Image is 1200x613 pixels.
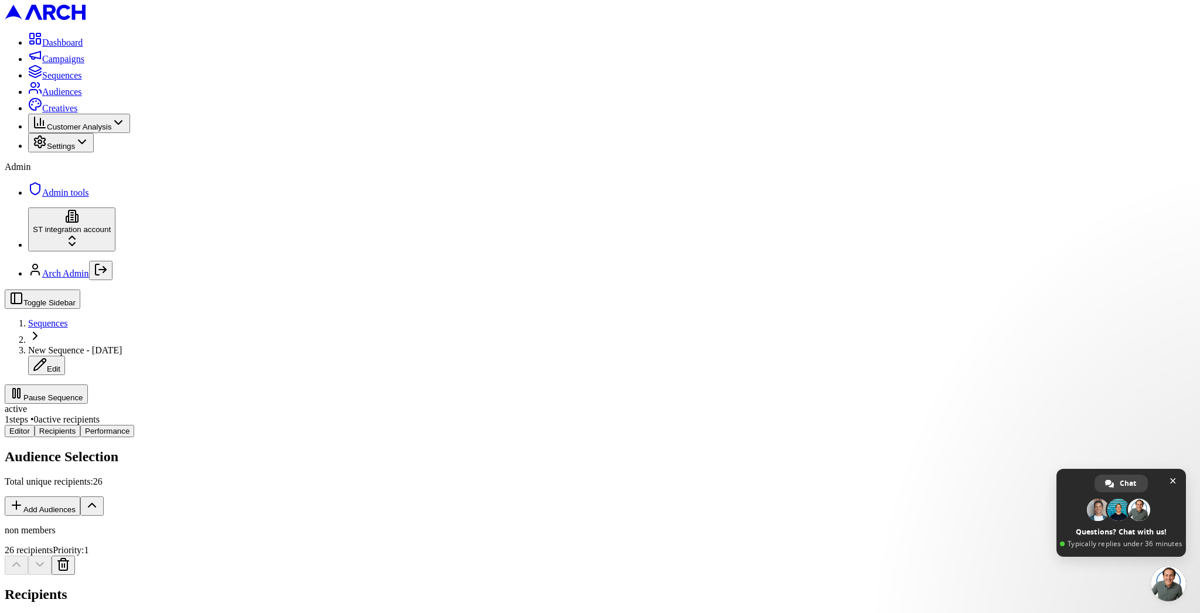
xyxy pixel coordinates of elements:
span: Customer Analysis [47,122,111,131]
div: Admin [5,162,1195,172]
p: non members [5,525,1195,536]
h2: Audience Selection [5,449,1195,465]
span: 26 recipients [5,545,53,555]
button: Pause Sequence [5,384,88,404]
button: Log out [89,261,112,280]
a: Audiences [28,87,82,97]
a: Creatives [28,103,77,113]
span: 1 steps • 0 active recipients [5,414,100,424]
span: Sequences [42,70,82,80]
a: Sequences [28,70,82,80]
p: Total unique recipients: 26 [5,476,1195,487]
h2: Recipients [5,587,1195,602]
button: Customer Analysis [28,114,130,133]
button: Recipients [35,425,80,437]
nav: breadcrumb [5,318,1195,375]
button: ST integration account [28,207,115,251]
button: Edit [28,356,65,375]
span: Close chat [1167,475,1179,487]
span: Admin tools [42,188,89,197]
span: Chat [1120,475,1136,492]
button: Toggle Sidebar [5,290,80,309]
a: Admin tools [28,188,89,197]
a: Campaigns [28,54,84,64]
a: Chat [1095,475,1148,492]
span: Campaigns [42,54,84,64]
div: active [5,404,1195,414]
span: Settings [47,142,75,151]
a: Close chat [1151,566,1186,601]
a: Arch Admin [42,268,89,278]
button: Add Audiences [5,496,80,516]
button: Editor [5,425,35,437]
a: Dashboard [28,38,83,47]
span: Toggle Sidebar [23,298,76,307]
span: Audiences [42,87,82,97]
button: Performance [80,425,134,437]
span: Creatives [42,103,77,113]
button: Settings [28,133,94,152]
span: ST integration account [33,225,111,234]
span: Priority: 1 [53,545,88,555]
span: Dashboard [42,38,83,47]
span: New Sequence - [DATE] [28,345,122,355]
span: Edit [47,365,60,373]
a: Sequences [28,318,68,328]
